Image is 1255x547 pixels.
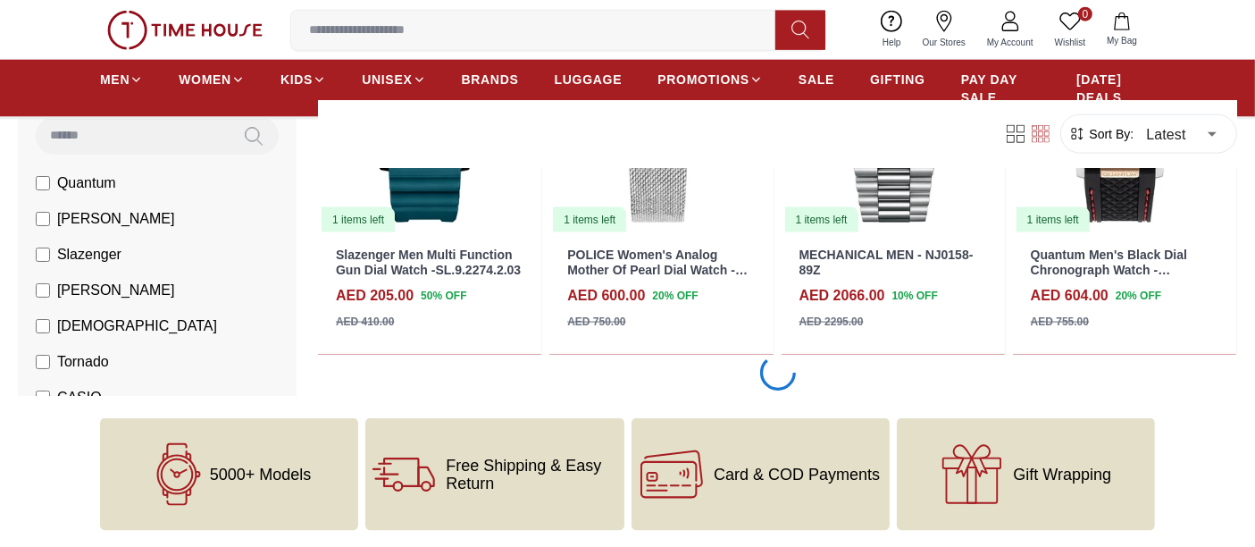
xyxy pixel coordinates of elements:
span: 10 % OFF [892,288,938,304]
span: Quantum [57,173,116,195]
span: GIFTING [870,71,925,88]
input: Slazenger [36,248,50,263]
span: [DATE] DEALS [1076,71,1155,106]
span: Card & COD Payments [714,466,880,484]
a: SALE [799,63,834,96]
span: 20 % OFF [1116,288,1161,304]
a: BRANDS [462,63,519,96]
input: CASIO [36,391,50,406]
div: 1 items left [322,207,395,232]
span: MEN [100,71,130,88]
a: PAY DAY SALE [961,63,1041,114]
div: AED 2295.00 [799,314,864,330]
span: LUGGAGE [555,71,623,88]
span: 0 [1078,7,1092,21]
span: Tornado [57,352,109,374]
input: [PERSON_NAME] [36,213,50,227]
span: [PERSON_NAME] [57,281,175,302]
span: Gift Wrapping [1014,466,1112,484]
a: [DATE] DEALS [1076,63,1155,114]
span: BRANDS [462,71,519,88]
div: 1 items left [1017,207,1090,232]
a: UNISEX [362,63,425,96]
span: WOMEN [179,71,231,88]
a: 0Wishlist [1044,7,1096,53]
div: 1 items left [553,207,626,232]
a: LUGGAGE [555,63,623,96]
a: MECHANICAL MEN - NJ0158-89Z [799,248,974,277]
span: Sort By: [1086,125,1134,143]
input: Quantum [36,177,50,191]
span: SALE [799,71,834,88]
a: WOMEN [179,63,245,96]
a: MEN [100,63,143,96]
span: PROMOTIONS [657,71,749,88]
h4: AED 2066.00 [799,285,885,307]
a: Our Stores [912,7,976,53]
span: Wishlist [1048,36,1092,49]
button: Sort By: [1068,125,1134,143]
a: Slazenger Men Multi Function Gun Dial Watch -SL.9.2274.2.03 [336,248,521,277]
h4: AED 604.00 [1031,285,1109,307]
span: [PERSON_NAME] [57,209,175,231]
a: PROMOTIONS [657,63,763,96]
span: My Bag [1100,34,1144,47]
span: [DEMOGRAPHIC_DATA] [57,316,217,338]
span: My Account [980,36,1041,49]
div: Latest [1134,109,1229,159]
span: Slazenger [57,245,121,266]
span: 50 % OFF [421,288,466,304]
a: Help [872,7,912,53]
input: Tornado [36,356,50,370]
span: 5000+ Models [210,466,312,484]
input: [PERSON_NAME] [36,284,50,299]
div: AED 410.00 [336,314,394,330]
a: Quantum Men's Black Dial Chronograph Watch - HNG956.351 [1031,248,1187,292]
button: My Bag [1096,9,1148,51]
span: CASIO [57,388,102,409]
h4: AED 600.00 [567,285,645,307]
div: AED 755.00 [1031,314,1089,330]
a: KIDS [280,63,326,96]
a: POLICE Women's Analog Mother Of Pearl Dial Watch - PEWLG2229003 [567,248,748,292]
span: Our Stores [916,36,973,49]
input: [DEMOGRAPHIC_DATA] [36,320,50,334]
div: 1 items left [785,207,858,232]
span: Help [875,36,908,49]
span: UNISEX [362,71,412,88]
span: PAY DAY SALE [961,71,1041,106]
a: GIFTING [870,63,925,96]
img: ... [107,11,263,50]
span: Free Shipping & Easy Return [446,457,616,492]
h4: AED 205.00 [336,285,414,307]
div: AED 750.00 [567,314,625,330]
span: KIDS [280,71,313,88]
span: 20 % OFF [652,288,698,304]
